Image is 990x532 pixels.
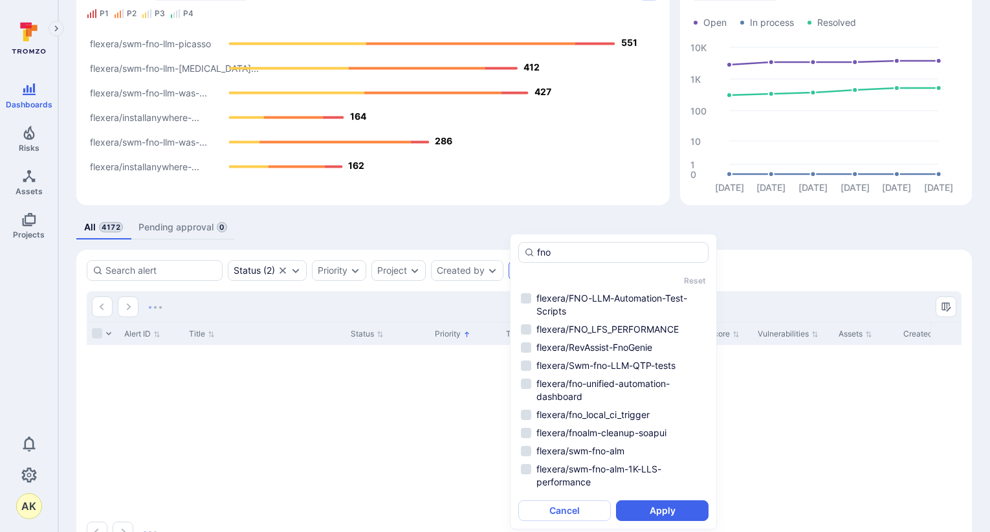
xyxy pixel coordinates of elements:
span: Dashboards [6,100,52,109]
text: 551 [622,38,638,49]
a: All [76,216,131,239]
span: In process [750,16,794,29]
text: flexera/installanywhere-... [90,162,199,173]
div: P2 [127,8,137,19]
button: Clear selection [278,265,288,276]
span: Projects [13,230,45,239]
div: alerts tabs [76,216,972,239]
text: flexera/swm-fno-llm-picasso [90,39,211,50]
input: Search [537,246,703,259]
button: Sort by Alert ID [124,329,160,339]
li: flexera/swm-fno-alm-1K-LLS-performance [518,461,709,490]
span: Assets [16,186,43,196]
text: [DATE] [841,182,870,193]
button: Priority [318,265,347,276]
li: flexera/FNO-LLM-Automation-Test-Scripts [518,291,709,319]
text: 100 [690,105,707,116]
span: 4172 [99,222,123,232]
text: 412 [524,62,540,73]
button: Expand dropdown [410,265,420,276]
div: P4 [183,8,193,19]
text: 427 [534,87,551,98]
li: flexera/fno-unified-automation-dashboard [518,376,709,405]
button: Sort by Vulnerabilities [758,329,819,339]
button: Expand navigation menu [49,21,64,36]
button: Expand dropdown [291,265,301,276]
text: flexera/swm-fno-llm-was-... [90,88,207,99]
div: P3 [155,8,165,19]
button: Go to the next page [118,296,138,317]
text: flexera/swm-fno-llm-[MEDICAL_DATA]... [90,63,259,74]
text: [DATE] [883,182,912,193]
text: [DATE] [715,182,744,193]
button: Apply [616,500,709,521]
text: 10K [690,42,707,53]
button: Project [377,265,407,276]
button: Created by [437,265,485,276]
img: Loading... [149,306,162,309]
li: flexera/RevAssist-FnoGenie [518,340,709,355]
text: 162 [349,161,365,172]
button: Expand dropdown [350,265,360,276]
button: Sort by Status [351,329,384,339]
text: flexera/swm-fno-llm-was-... [90,137,207,148]
li: flexera/swm-fno-alm [518,443,709,459]
text: [DATE] [757,182,786,193]
li: flexera/Swm-fno-LLM-QTP-tests [518,358,709,373]
input: Search alert [105,264,217,277]
button: Sort by Priority [435,329,470,339]
li: flexera/fnoalm-cleanup-soapui [518,425,709,441]
button: Reset [684,276,706,285]
a: Pending approval [131,216,235,239]
span: Open [703,16,727,29]
button: Sort by Assets [839,329,872,339]
span: Resolved [817,16,856,29]
div: ( 2 ) [234,265,275,276]
text: 10 [690,136,701,147]
text: [DATE] [798,182,828,193]
div: Tickets [506,328,576,340]
p: Sorted by: Higher priority first [463,327,470,341]
text: flexera/installanywhere-... [90,113,199,124]
span: Select all rows [92,328,102,338]
text: 286 [435,136,453,147]
text: 1 [690,159,695,170]
div: P1 [100,8,109,19]
div: open, in process [228,260,307,281]
button: Go to the previous page [92,296,113,317]
span: Risks [19,143,39,153]
i: Expand navigation menu [52,23,61,34]
button: Expand dropdown [487,265,498,276]
li: flexera/fno_local_ci_trigger [518,407,709,423]
text: 0 [690,169,696,180]
div: autocomplete options [518,242,709,521]
div: Status [234,265,261,276]
svg: Alerts Bar [87,24,659,186]
text: 164 [351,111,367,122]
li: flexera/FNO_LFS_PERFORMANCE [518,322,709,337]
div: Abhinav Kalidasan [16,493,42,519]
button: Status(2) [234,265,275,276]
button: Manage columns [936,296,956,317]
button: Sort by Title [189,329,215,339]
button: Cancel [518,500,611,521]
span: 0 [217,222,227,232]
text: [DATE] [924,182,953,193]
button: AK [16,493,42,519]
text: 1K [690,74,701,85]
